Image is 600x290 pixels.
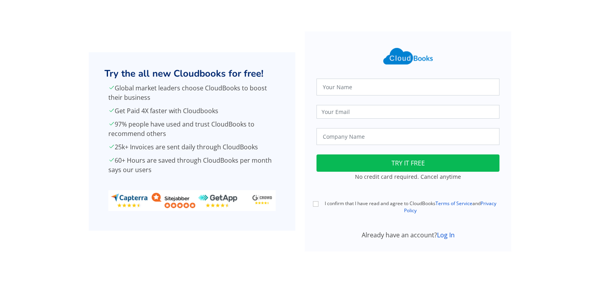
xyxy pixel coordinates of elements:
[316,128,499,145] input: Company Name
[108,83,276,102] p: Global market leaders choose CloudBooks to boost their business
[316,79,499,95] input: Your Name
[379,43,437,69] img: Cloudbooks Logo
[108,156,276,174] p: 60+ Hours are saved through CloudBooks per month says our users
[316,105,499,119] input: Your Email
[355,173,461,180] small: No credit card required. Cancel anytime
[108,190,276,211] img: ratings_banner.png
[321,200,499,214] label: I confirm that I have read and agree to CloudBooks and
[108,119,276,138] p: 97% people have used and trust CloudBooks to recommend others
[108,106,276,116] p: Get Paid 4X faster with Cloudbooks
[404,200,496,214] a: Privacy Policy
[316,154,499,172] button: TRY IT FREE
[104,68,280,79] h2: Try the all new Cloudbooks for free!
[312,230,504,240] div: Already have an account?
[435,200,472,207] a: Terms of Service
[437,231,455,239] a: Log In
[108,142,276,152] p: 25k+ Invoices are sent daily through CloudBooks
